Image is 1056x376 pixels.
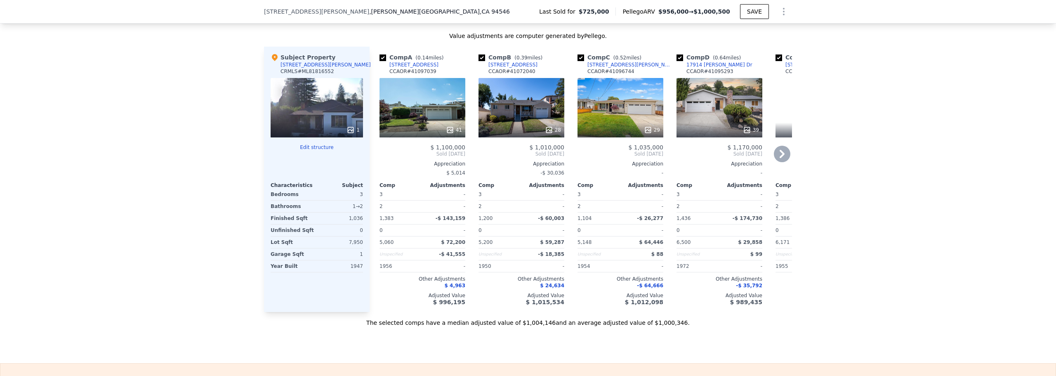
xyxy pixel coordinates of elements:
div: - [523,189,564,200]
div: - [622,260,663,272]
span: 6,500 [676,239,691,245]
div: Other Adjustments [379,276,465,282]
span: $ 1,170,000 [727,144,762,151]
div: Appreciation [775,161,861,167]
span: Sold [DATE] [676,151,762,157]
div: CCAOR # 41096744 [587,68,634,75]
div: 1954 [577,260,619,272]
div: - [577,167,663,179]
span: $ 989,435 [730,299,762,305]
div: Adjusted Value [676,292,762,299]
span: 0 [676,227,680,233]
div: Subject Property [271,53,335,61]
span: -$ 26,277 [637,215,663,221]
div: - [523,225,564,236]
div: 29 [644,126,660,134]
div: Bathrooms [271,201,315,212]
div: Comp [379,182,422,189]
a: [STREET_ADDRESS][PERSON_NAME] [775,61,871,68]
div: Adjustments [719,182,762,189]
div: CCAOR # 41103461 [785,68,832,75]
span: $ 4,963 [445,283,465,289]
div: Unfinished Sqft [271,225,315,236]
span: 0 [577,227,581,233]
div: 1 [346,126,360,134]
span: $956,000 [658,8,689,15]
div: Adjusted Value [379,292,465,299]
div: Comp A [379,53,447,61]
div: Unspecified [478,248,520,260]
a: [STREET_ADDRESS] [478,61,537,68]
span: 0 [775,227,779,233]
div: Adjusted Value [775,292,861,299]
span: ( miles) [412,55,447,61]
div: Appreciation [478,161,564,167]
div: Adjusted Value [478,292,564,299]
span: 1,104 [577,215,592,221]
span: $ 88 [651,251,663,257]
span: 5,200 [478,239,493,245]
div: 2 [775,201,817,212]
div: 1 → 2 [318,201,363,212]
span: 3 [478,192,482,197]
button: Show Options [775,3,792,20]
div: Comp [775,182,818,189]
div: CRMLS # ML81816552 [280,68,334,75]
div: Comp D [676,53,744,61]
div: Value adjustments are computer generated by Pellego . [264,32,792,40]
span: $ 5,014 [446,170,465,176]
div: - [721,189,762,200]
div: [STREET_ADDRESS][PERSON_NAME] [280,61,371,68]
div: Comp E [775,53,842,61]
span: 0.39 [516,55,528,61]
div: Unspecified [775,248,817,260]
div: - [424,225,465,236]
div: Adjustments [521,182,564,189]
span: $ 29,858 [738,239,762,245]
span: Sold [DATE] [379,151,465,157]
span: $ 64,446 [639,239,663,245]
div: - [622,225,663,236]
div: [STREET_ADDRESS] [389,61,438,68]
div: 2 [478,201,520,212]
span: ( miles) [709,55,744,61]
div: Characteristics [271,182,317,189]
span: → [658,7,730,16]
span: ( miles) [511,55,546,61]
span: , CA 94546 [480,8,510,15]
span: 6,171 [775,239,790,245]
div: Garage Sqft [271,248,315,260]
div: - [424,260,465,272]
div: Finished Sqft [271,213,315,224]
div: - [622,201,663,212]
span: -$ 60,003 [538,215,564,221]
div: Comp [676,182,719,189]
div: - [775,167,861,179]
span: 0.64 [715,55,726,61]
div: Bedrooms [271,189,315,200]
span: $ 72,200 [441,239,465,245]
span: 3 [676,192,680,197]
div: Adjusted Value [577,292,663,299]
span: Sold [DATE] [478,151,564,157]
div: - [424,201,465,212]
span: $ 1,010,000 [529,144,564,151]
span: Last Sold for [539,7,579,16]
div: Other Adjustments [775,276,861,282]
div: Comp [478,182,521,189]
div: Unspecified [379,248,421,260]
span: 5,060 [379,239,394,245]
span: -$ 174,730 [733,215,762,221]
div: Year Built [271,260,315,272]
div: - [721,201,762,212]
span: 3 [379,192,383,197]
a: [STREET_ADDRESS][PERSON_NAME] [577,61,673,68]
div: 17914 [PERSON_NAME] Dr [686,61,752,68]
div: Lot Sqft [271,236,315,248]
div: Adjustments [620,182,663,189]
span: $ 24,634 [540,283,564,289]
div: Unspecified [577,248,619,260]
span: $ 59,287 [540,239,564,245]
span: $ 99 [750,251,762,257]
span: -$ 143,159 [436,215,465,221]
